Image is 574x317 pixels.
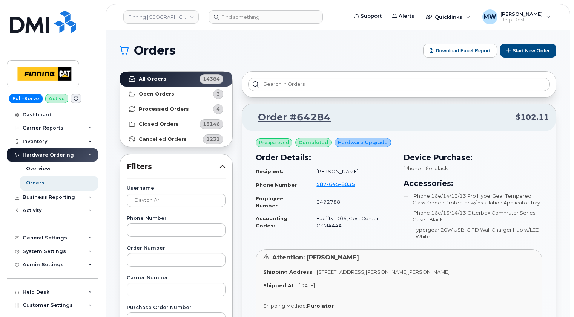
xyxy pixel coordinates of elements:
span: 1231 [206,136,220,143]
label: Carrier Number [127,276,226,280]
span: completed [299,139,328,146]
strong: Shipping Address: [263,269,314,275]
li: iPhone 16e/15/14/13 Otterbox Commuter Series Case - Black [404,209,542,223]
span: 13146 [203,120,220,128]
span: Shipping Method: [263,303,307,309]
label: Order Number [127,246,226,251]
strong: Phone Number [256,182,297,188]
a: Closed Orders13146 [120,117,232,132]
strong: Closed Orders [139,121,179,127]
strong: Purolator [307,303,334,309]
span: 645 [327,181,339,187]
a: Open Orders3 [120,87,232,102]
span: iPhone 16e [404,165,432,171]
span: , black [432,165,448,171]
li: Hypergear 20W USB-C PD Wall Charger Hub w/LED - White [404,226,542,240]
span: 587 [316,181,355,187]
strong: Shipped At: [263,282,296,288]
button: Start New Order [500,44,556,58]
strong: Employee Number [256,195,283,209]
span: 4 [216,105,220,113]
span: 3 [216,90,220,98]
strong: Processed Orders [139,106,189,112]
td: 3492788 [310,192,394,212]
a: Processed Orders4 [120,102,232,117]
td: Facility: D06, Cost Center: CSMAAAA [310,212,394,232]
strong: Open Orders [139,91,174,97]
a: Cancelled Orders1231 [120,132,232,147]
h3: Accessories: [404,178,542,189]
strong: All Orders [139,76,166,82]
h3: Device Purchase: [404,152,542,163]
a: Order #64284 [249,111,331,124]
label: Purchase Order Number [127,305,226,310]
span: Hardware Upgrade [338,139,388,146]
span: [DATE] [299,282,315,288]
span: 14384 [203,75,220,82]
td: [PERSON_NAME] [310,165,394,178]
label: Phone Number [127,216,226,221]
span: Filters [127,161,219,172]
a: 5876458035 [316,181,364,187]
span: $102.11 [516,112,549,123]
span: Orders [134,45,176,56]
label: Username [127,186,226,191]
span: Attention: [PERSON_NAME] [272,254,359,261]
button: Download Excel Report [423,44,497,58]
input: Search in orders [248,78,550,91]
a: All Orders14384 [120,72,232,87]
h3: Order Details: [256,152,394,163]
li: iPhone 16e/14/13/13 Pro HyperGear Tempered Glass Screen Protector w/Installation Applicator Tray [404,192,542,206]
span: [STREET_ADDRESS][PERSON_NAME][PERSON_NAME] [317,269,450,275]
span: 8035 [339,181,355,187]
strong: Cancelled Orders [139,136,187,142]
strong: Accounting Codes: [256,215,287,229]
span: Preapproved [259,139,289,146]
strong: Recipient: [256,168,284,174]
